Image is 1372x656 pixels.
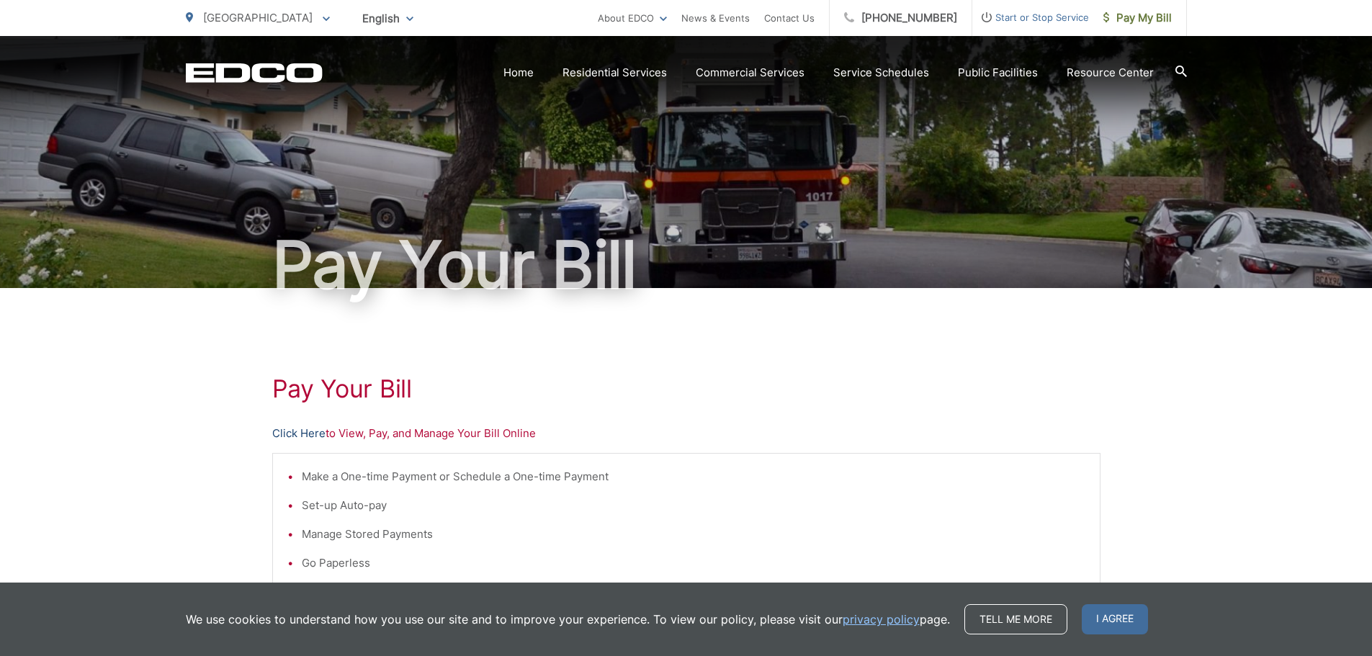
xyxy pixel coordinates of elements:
[302,554,1085,572] li: Go Paperless
[272,425,326,442] a: Click Here
[302,497,1085,514] li: Set-up Auto-pay
[843,611,920,628] a: privacy policy
[598,9,667,27] a: About EDCO
[964,604,1067,634] a: Tell me more
[186,611,950,628] p: We use cookies to understand how you use our site and to improve your experience. To view our pol...
[764,9,815,27] a: Contact Us
[1082,604,1148,634] span: I agree
[272,374,1100,403] h1: Pay Your Bill
[1067,64,1154,81] a: Resource Center
[302,526,1085,543] li: Manage Stored Payments
[696,64,804,81] a: Commercial Services
[681,9,750,27] a: News & Events
[1103,9,1172,27] span: Pay My Bill
[503,64,534,81] a: Home
[562,64,667,81] a: Residential Services
[186,63,323,83] a: EDCD logo. Return to the homepage.
[186,229,1187,301] h1: Pay Your Bill
[203,11,313,24] span: [GEOGRAPHIC_DATA]
[272,425,1100,442] p: to View, Pay, and Manage Your Bill Online
[302,468,1085,485] li: Make a One-time Payment or Schedule a One-time Payment
[958,64,1038,81] a: Public Facilities
[833,64,929,81] a: Service Schedules
[351,6,424,31] span: English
